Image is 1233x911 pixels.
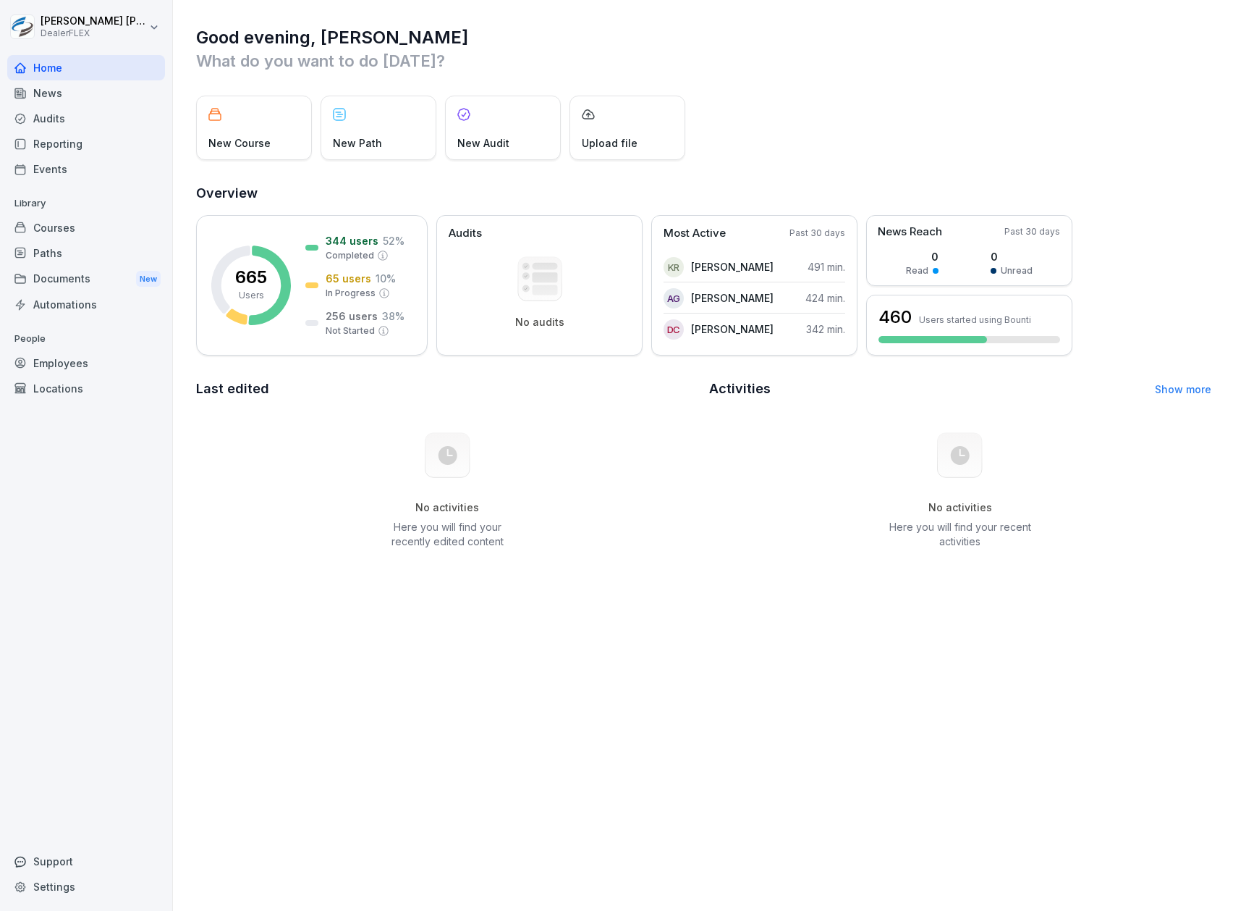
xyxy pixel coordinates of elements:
[326,233,378,248] p: 344 users
[789,227,845,240] p: Past 30 days
[7,55,165,80] a: Home
[7,266,165,293] div: Documents
[7,266,165,293] a: DocumentsNew
[41,28,146,38] p: DealerFLEX
[196,49,1211,72] p: What do you want to do [DATE]?
[878,305,912,329] h3: 460
[449,225,482,242] p: Audits
[7,350,165,376] a: Employees
[887,501,1033,514] h5: No activities
[7,376,165,401] a: Locations
[906,249,938,264] p: 0
[691,290,774,306] p: [PERSON_NAME]
[196,379,699,399] h2: Last edited
[808,259,845,274] p: 491 min.
[691,322,774,337] p: [PERSON_NAME]
[7,131,165,156] a: Reporting
[7,849,165,874] div: Support
[7,80,165,106] a: News
[374,501,520,514] h5: No activities
[239,289,264,302] p: Users
[664,288,684,308] div: AG
[383,233,404,248] p: 52 %
[878,224,942,240] p: News Reach
[709,379,771,399] h2: Activities
[196,183,1211,203] h2: Overview
[7,292,165,317] a: Automations
[457,135,509,151] p: New Audit
[208,135,271,151] p: New Course
[382,308,404,324] p: 38 %
[664,225,726,242] p: Most Active
[326,271,371,286] p: 65 users
[806,322,845,337] p: 342 min.
[7,156,165,182] a: Events
[515,316,564,329] p: No audits
[1155,383,1211,395] a: Show more
[326,324,375,337] p: Not Started
[7,106,165,131] a: Audits
[7,327,165,350] p: People
[991,249,1033,264] p: 0
[374,520,520,549] p: Here you will find your recently edited content
[7,215,165,240] a: Courses
[326,287,376,300] p: In Progress
[805,290,845,306] p: 424 min.
[136,271,161,287] div: New
[1001,264,1033,277] p: Unread
[41,15,146,28] p: [PERSON_NAME] [PERSON_NAME]
[333,135,382,151] p: New Path
[919,314,1031,325] p: Users started using Bounti
[1004,225,1060,238] p: Past 30 days
[326,308,378,324] p: 256 users
[887,520,1033,549] p: Here you will find your recent activities
[582,135,637,151] p: Upload file
[7,874,165,899] a: Settings
[196,26,1211,49] h1: Good evening, [PERSON_NAME]
[326,249,374,262] p: Completed
[235,269,267,286] p: 665
[7,240,165,266] a: Paths
[7,192,165,215] p: Library
[664,257,684,277] div: KR
[376,271,396,286] p: 10 %
[691,259,774,274] p: [PERSON_NAME]
[664,319,684,340] div: DC
[906,264,928,277] p: Read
